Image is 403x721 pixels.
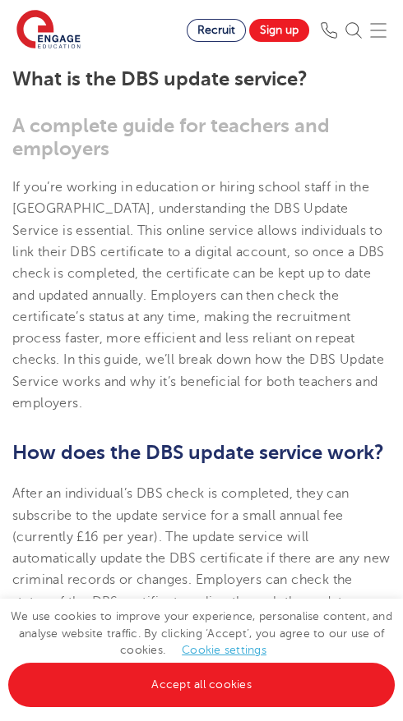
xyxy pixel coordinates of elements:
[12,441,384,464] b: How does the DBS update service work?
[182,644,266,656] a: Cookie settings
[321,22,337,39] img: Phone
[249,19,309,42] a: Sign up
[12,180,385,411] span: If you’re working in education or hiring school staff in the [GEOGRAPHIC_DATA], understanding the...
[345,22,362,39] img: Search
[8,610,395,691] span: We use cookies to improve your experience, personalise content, and analyse website traffic. By c...
[12,114,330,160] b: A complete guide for teachers and employers
[8,663,395,707] a: Accept all cookies
[12,68,391,90] h1: What is the DBS update service?
[370,22,387,39] img: Mobile Menu
[16,10,81,51] img: Engage Education
[197,24,235,36] span: Recruit
[187,19,246,42] a: Recruit
[12,486,390,696] span: After an individual’s DBS check is completed, they can subscribe to the update service for a smal...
